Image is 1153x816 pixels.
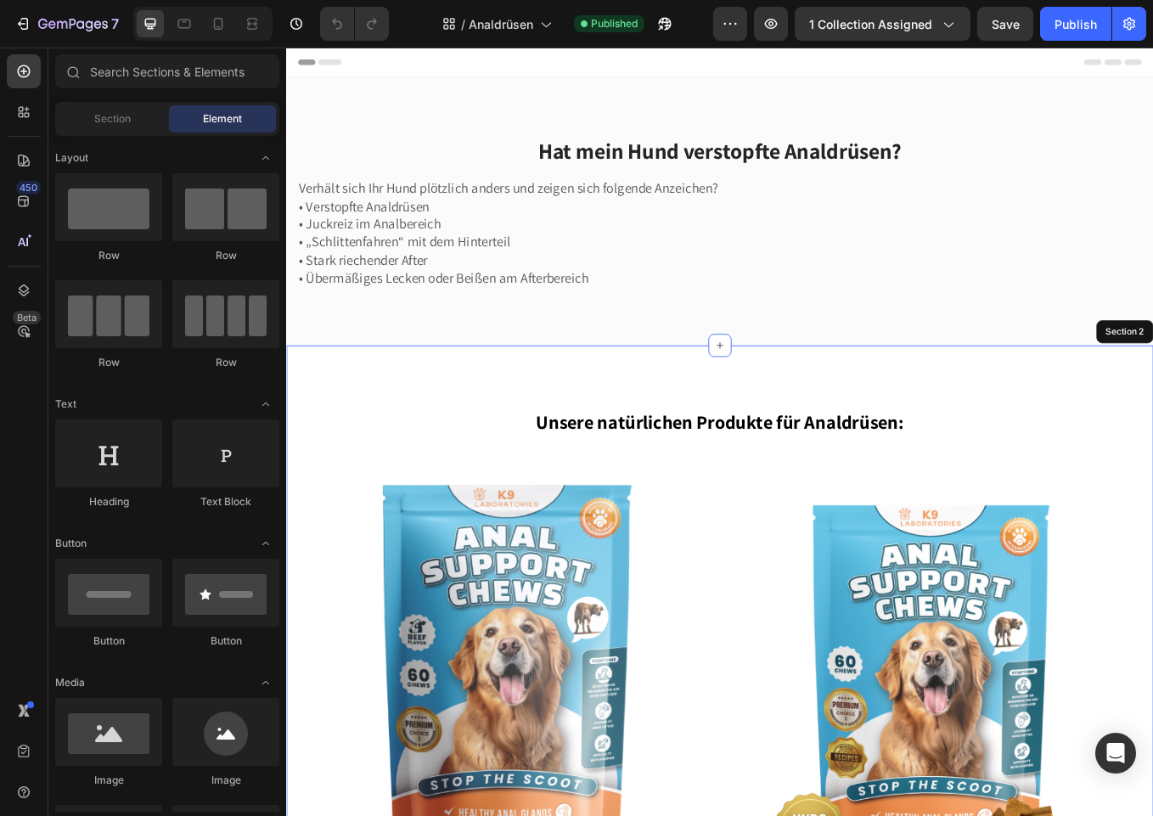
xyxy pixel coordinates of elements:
div: Undo/Redo [320,7,389,41]
span: Toggle open [252,391,279,418]
span: Button [55,536,87,551]
span: Published [591,16,638,31]
div: Heading [55,494,162,509]
span: Text [55,397,76,412]
span: Toggle open [252,144,279,172]
strong: Hat mein Hund verstopfte Analdrüsen? [295,104,723,138]
p: Verhält sich Ihr Hund plötzlich anders und zeigen sich folgende Anzeichen? [14,155,1004,176]
div: Beta [13,311,41,324]
div: Row [55,248,162,263]
div: Publish [1055,15,1097,33]
span: Layout [55,150,88,166]
div: 450 [16,181,41,194]
p: • „Schlittenfahren“ mit dem Hinterteil [14,217,1004,239]
div: Row [55,355,162,370]
span: Media [55,675,85,690]
span: Element [203,111,242,127]
span: Section [94,111,131,127]
p: • Stark riechender After [14,239,1004,260]
button: Save [977,7,1033,41]
p: 7 [111,14,119,34]
button: 1 collection assigned [795,7,970,41]
span: 1 collection assigned [809,15,932,33]
span: Toggle open [252,669,279,696]
span: Unsere natürlichen Produkte für Analdrüsen: [294,425,726,453]
div: Row [172,355,279,370]
p: • Juckreiz im Analbereich [14,196,1004,217]
div: Button [55,633,162,649]
span: Analdrüsen [469,15,533,33]
div: Text Block [172,494,279,509]
span: / [461,15,465,33]
p: • Übermäßiges Lecken oder Beißen am Afterbereich [14,260,1004,281]
div: Open Intercom Messenger [1095,733,1136,774]
div: Image [55,773,162,788]
p: • Verstopfte Analdrüsen [14,176,1004,197]
div: Button [172,633,279,649]
div: Section 2 [959,326,1011,341]
input: Search Sections & Elements [55,54,279,88]
button: Publish [1040,7,1111,41]
span: Save [992,17,1020,31]
span: Toggle open [252,530,279,557]
div: Row [172,248,279,263]
button: 7 [7,7,127,41]
iframe: Design area [286,48,1153,816]
div: Image [172,773,279,788]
